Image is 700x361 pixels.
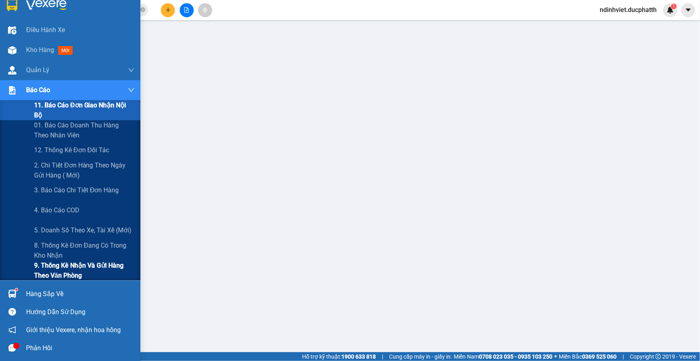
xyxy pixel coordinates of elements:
[8,326,16,334] span: notification
[15,288,18,291] sup: 1
[8,46,16,54] img: warehouse-icon
[26,65,49,75] span: Quản Lý
[672,4,675,9] span: 1
[161,3,175,17] button: plus
[140,6,145,14] span: close-circle
[685,6,692,14] span: caret-down
[34,120,134,140] span: 01. Báo cáo doanh thu hàng theo nhân viên
[593,5,663,15] span: ndinhviet.ducphatth
[382,352,383,361] span: |
[681,3,695,17] button: caret-down
[8,344,16,352] span: message
[34,205,79,215] span: 4. Báo cáo COD
[559,352,617,361] span: Miền Bắc
[34,185,119,195] span: 3. Báo cáo chi tiết đơn hàng
[8,26,16,34] img: warehouse-icon
[26,306,134,318] div: Hướng dẫn sử dụng
[26,25,65,35] span: Điều hành xe
[554,355,557,358] span: ⚪️
[26,46,54,54] span: Kho hàng
[34,260,134,280] span: 9. Thống kê nhận và gửi hàng theo văn phòng
[302,352,376,361] span: Hỗ trợ kỹ thuật:
[8,290,16,298] img: warehouse-icon
[202,7,208,13] span: aim
[26,288,134,300] div: Hàng sắp về
[128,67,134,73] span: down
[26,325,121,335] span: Giới thiệu Vexere, nhận hoa hồng
[582,353,617,360] strong: 0369 525 060
[128,87,134,93] span: down
[198,3,212,17] button: aim
[34,145,109,155] span: 12. Thống kê đơn đối tác
[8,86,16,95] img: solution-icon
[8,308,16,316] span: question-circle
[180,3,194,17] button: file-add
[26,85,50,95] span: Báo cáo
[671,4,677,9] sup: 1
[479,353,552,360] strong: 0708 023 035 - 0935 103 250
[34,100,134,120] span: 11. Báo cáo đơn giao nhận nội bộ
[341,353,376,360] strong: 1900 633 818
[389,352,452,361] span: Cung cấp máy in - giấy in:
[184,7,189,13] span: file-add
[655,354,661,359] span: copyright
[34,240,134,260] span: 8. Thống kê đơn đang có trong kho nhận
[454,352,552,361] span: Miền Nam
[667,6,674,14] img: icon-new-feature
[623,352,624,361] span: |
[165,7,171,13] span: plus
[26,342,134,354] div: Phản hồi
[34,225,132,235] span: 5. Doanh số theo xe, tài xế (mới)
[34,160,134,180] span: 2. Chi tiết đơn hàng theo ngày gửi hàng ( mới)
[140,7,145,12] span: close-circle
[58,46,73,55] span: mới
[8,66,16,75] img: warehouse-icon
